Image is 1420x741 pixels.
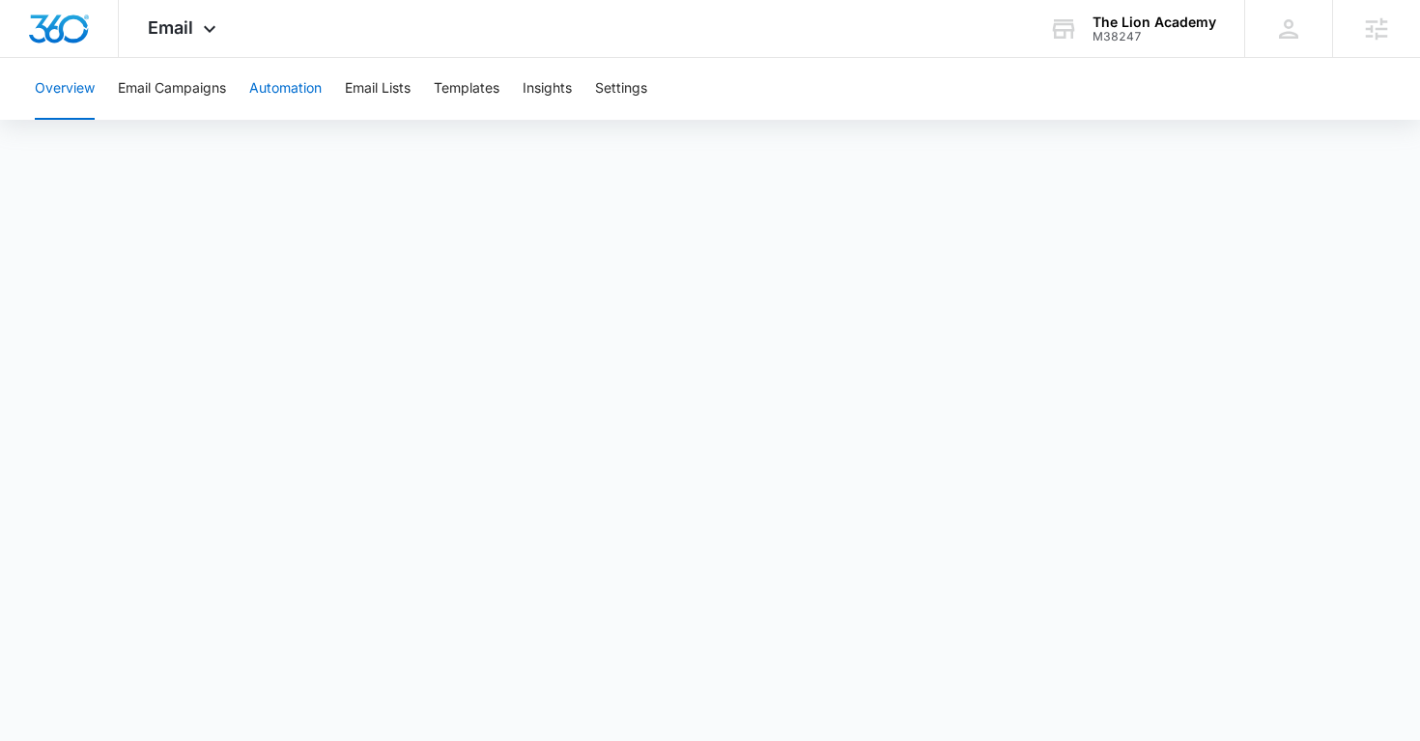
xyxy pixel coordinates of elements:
button: Templates [434,58,499,120]
button: Email Lists [345,58,411,120]
button: Email Campaigns [118,58,226,120]
div: account name [1093,14,1216,30]
button: Insights [523,58,572,120]
div: account id [1093,30,1216,43]
button: Settings [595,58,647,120]
span: Email [148,17,193,38]
button: Overview [35,58,95,120]
button: Automation [249,58,322,120]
